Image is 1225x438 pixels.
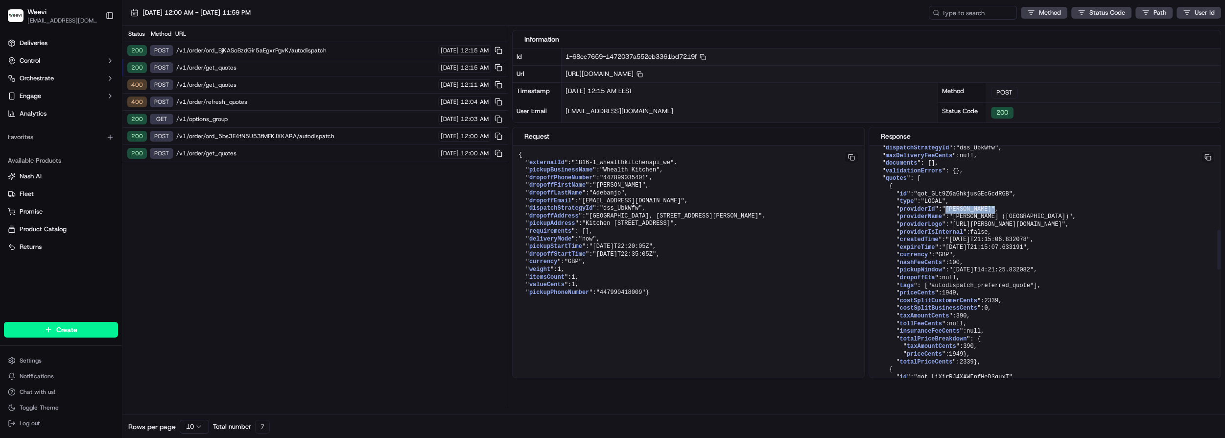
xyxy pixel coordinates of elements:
[4,322,118,338] button: Create
[83,219,91,227] div: 💻
[524,34,1209,44] div: Information
[441,115,459,123] span: [DATE]
[20,74,54,83] span: Orchestrate
[949,351,963,358] span: 1949
[529,251,586,258] span: dropoffStartTime
[565,70,643,78] span: [URL][DOMAIN_NAME]
[27,7,47,17] button: Weevi
[4,385,118,399] button: Chat with us!
[176,149,435,157] span: /v1/order/get_quotes
[21,93,38,111] img: 8571987876998_91fb9ceb93ad5c398215_72.jpg
[1135,7,1173,19] button: Path
[213,422,251,431] span: Total number
[900,290,935,296] span: priceCents
[900,236,939,243] span: createdTime
[529,243,582,250] span: pickupStartTime
[142,8,251,17] span: [DATE] 12:00 AM - [DATE] 11:59 PM
[900,359,953,365] span: totalPriceCents
[970,229,988,236] span: false
[20,404,59,412] span: Toggle Theme
[441,98,459,106] span: [DATE]
[461,47,489,54] span: 12:15 AM
[571,159,674,166] span: "1816-1_whealthkitchenapi_we"
[8,9,24,23] img: Weevi
[942,274,956,281] span: null
[900,336,967,342] span: totalPriceBreakdown
[8,225,114,234] a: Product Catalog
[900,328,960,335] span: insuranceFeeCents
[589,190,624,196] span: "Adebanjo"
[938,82,987,102] div: Method
[4,35,118,51] a: Deliveries
[4,71,118,86] button: Orchestrate
[942,206,995,213] span: "[PERSON_NAME]"
[886,152,953,159] span: maxDeliveryFeeCents
[127,148,147,159] div: 200
[571,274,575,281] span: 1
[461,98,489,106] span: 12:04 AM
[87,178,107,186] span: [DATE]
[929,6,1017,20] input: Type to search
[589,243,653,250] span: "[DATE]T22:20:05Z"
[900,206,935,213] span: providerId
[529,289,589,296] span: pickupPhoneNumber
[441,132,459,140] span: [DATE]
[945,236,1030,243] span: "[DATE]T21:15:06.832078"
[126,30,146,38] div: Status
[949,213,1072,220] span: "[PERSON_NAME] ([GEOGRAPHIC_DATA])"
[8,172,114,181] a: Nash AI
[907,351,942,358] span: priceCents
[150,62,173,73] div: POST
[127,62,147,73] div: 200
[900,267,942,273] span: pickupWindow
[600,174,649,181] span: "447899035401"
[20,388,55,396] span: Chat with us!
[579,236,596,243] span: "now"
[886,145,949,151] span: dispatchStrategyId
[150,131,173,142] div: POST
[565,258,582,265] span: "GBP"
[1154,8,1166,17] span: Path
[529,236,571,243] span: deliveryMode
[938,102,987,122] div: Status Code
[10,127,66,135] div: Past conversations
[30,151,79,159] span: [PERSON_NAME]
[524,131,852,141] div: Request
[20,56,40,65] span: Control
[984,297,998,304] span: 2339
[461,149,489,157] span: 12:00 AM
[20,178,27,186] img: 1736555255976-a54dd68f-1ca7-489b-9aae-adbdc363a1c4
[513,49,562,65] div: Id
[4,169,118,184] button: Nash AI
[175,30,504,38] div: URL
[4,401,118,414] button: Toggle Theme
[152,125,178,137] button: See all
[900,274,935,281] span: dropoffEta
[69,242,118,250] a: Powered byPylon
[960,152,974,159] span: null
[44,103,135,111] div: We're available if you need us!
[6,215,79,232] a: 📗Knowledge Base
[886,175,907,182] span: quotes
[10,39,178,54] p: Welcome 👋
[8,207,114,216] a: Promise
[529,190,582,196] span: dropoffLastName
[600,205,642,212] span: "dss_UbkWfw"
[150,97,173,107] div: POST
[56,325,77,335] span: Create
[10,169,25,184] img: Asif Zaman Khan
[176,115,435,123] span: /v1/options_group
[1177,7,1221,19] button: User Id
[592,182,645,189] span: "[PERSON_NAME]"
[1089,8,1125,17] span: Status Code
[881,131,1209,141] div: Response
[949,221,1065,228] span: "[URL][PERSON_NAME][DOMAIN_NAME]"
[529,159,565,166] span: externalId
[150,79,173,90] div: POST
[127,45,147,56] div: 200
[960,359,974,365] span: 2339
[529,228,571,235] span: requirements
[900,251,928,258] span: currency
[20,372,54,380] span: Notifications
[942,244,1027,251] span: "[DATE]T21:15:07.633191"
